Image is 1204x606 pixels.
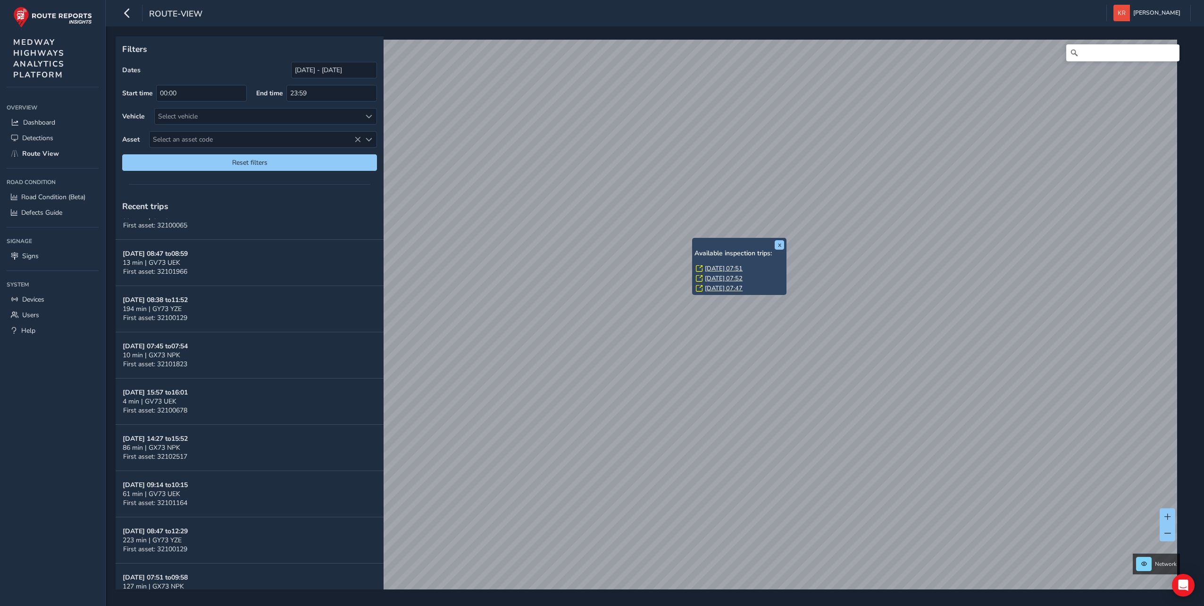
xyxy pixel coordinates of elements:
span: First asset: 32100129 [123,313,187,322]
a: [DATE] 07:52 [705,274,743,283]
p: Filters [122,43,377,55]
button: [DATE] 08:47 to12:29223 min | GY73 YZEFirst asset: 32100129 [116,517,384,564]
span: First asset: 32101823 [123,360,187,369]
button: Reset filters [122,154,377,171]
img: diamond-layout [1113,5,1130,21]
strong: [DATE] 07:45 to 07:54 [123,342,188,351]
button: [DATE] 14:27 to15:5286 min | GX73 NPKFirst asset: 32102517 [116,425,384,471]
span: Signs [22,252,39,261]
span: 223 min | GY73 YZE [123,536,182,545]
span: 4 min | GV73 UEK [123,397,176,406]
div: Select vehicle [155,109,361,124]
div: Signage [7,234,99,248]
div: Select an asset code [361,132,376,147]
a: Signs [7,248,99,264]
span: Reset filters [129,158,370,167]
strong: [DATE] 07:51 to 09:58 [123,573,188,582]
span: First asset: 32100065 [123,221,187,230]
a: Users [7,307,99,323]
h6: Available inspection trips: [694,250,784,258]
span: Detections [22,134,53,143]
strong: [DATE] 09:14 to 10:15 [123,480,188,489]
span: Network [1155,560,1177,568]
div: Open Intercom Messenger [1172,574,1195,597]
a: [DATE] 07:47 [705,284,743,293]
span: First asset: 32102517 [123,452,187,461]
div: System [7,278,99,292]
a: Help [7,323,99,338]
span: Recent trips [122,201,168,212]
span: 13 min | GV73 UEK [123,258,180,267]
a: Dashboard [7,115,99,130]
span: Select an asset code [150,132,361,147]
span: 10 min | GX73 NPK [123,351,180,360]
button: [DATE] 08:38 to11:52194 min | GY73 YZEFirst asset: 32100129 [116,286,384,332]
a: Route View [7,146,99,161]
button: [DATE] 07:45 to07:5410 min | GX73 NPKFirst asset: 32101823 [116,332,384,379]
label: Asset [122,135,140,144]
span: [PERSON_NAME] [1133,5,1180,21]
a: Detections [7,130,99,146]
input: Search [1066,44,1179,61]
span: 61 min | GV73 UEK [123,489,180,498]
span: Defects Guide [21,208,62,217]
span: Road Condition (Beta) [21,193,85,202]
button: [DATE] 15:57 to16:014 min | GV73 UEKFirst asset: 32100678 [116,379,384,425]
div: Road Condition [7,175,99,189]
strong: [DATE] 14:27 to 15:52 [123,434,188,443]
button: [DATE] 08:47 to08:5913 min | GV73 UEKFirst asset: 32101966 [116,240,384,286]
button: x [775,240,784,250]
span: route-view [149,8,202,21]
img: rr logo [13,7,92,28]
span: First asset: 32100678 [123,406,187,415]
strong: [DATE] 15:57 to 16:01 [123,388,188,397]
span: Route View [22,149,59,158]
a: Defects Guide [7,205,99,220]
a: Devices [7,292,99,307]
span: Devices [22,295,44,304]
label: Vehicle [122,112,145,121]
span: 194 min | GY73 YZE [123,304,182,313]
button: [PERSON_NAME] [1113,5,1184,21]
a: Road Condition (Beta) [7,189,99,205]
button: [DATE] 09:14 to10:1561 min | GV73 UEKFirst asset: 32101164 [116,471,384,517]
span: First asset: 32100129 [123,545,187,554]
span: First asset: 32101164 [123,498,187,507]
a: [DATE] 07:51 [705,264,743,273]
span: Dashboard [23,118,55,127]
span: 86 min | GX73 NPK [123,443,180,452]
div: Overview [7,101,99,115]
span: Help [21,326,35,335]
strong: [DATE] 08:47 to 08:59 [123,249,188,258]
span: MEDWAY HIGHWAYS ANALYTICS PLATFORM [13,37,65,80]
span: Users [22,311,39,320]
span: 127 min | GX73 NPK [123,582,184,591]
strong: [DATE] 08:38 to 11:52 [123,295,188,304]
label: Dates [122,66,141,75]
label: End time [256,89,283,98]
label: Start time [122,89,153,98]
canvas: Map [119,40,1177,600]
strong: [DATE] 08:47 to 12:29 [123,527,188,536]
span: First asset: 32101966 [123,267,187,276]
